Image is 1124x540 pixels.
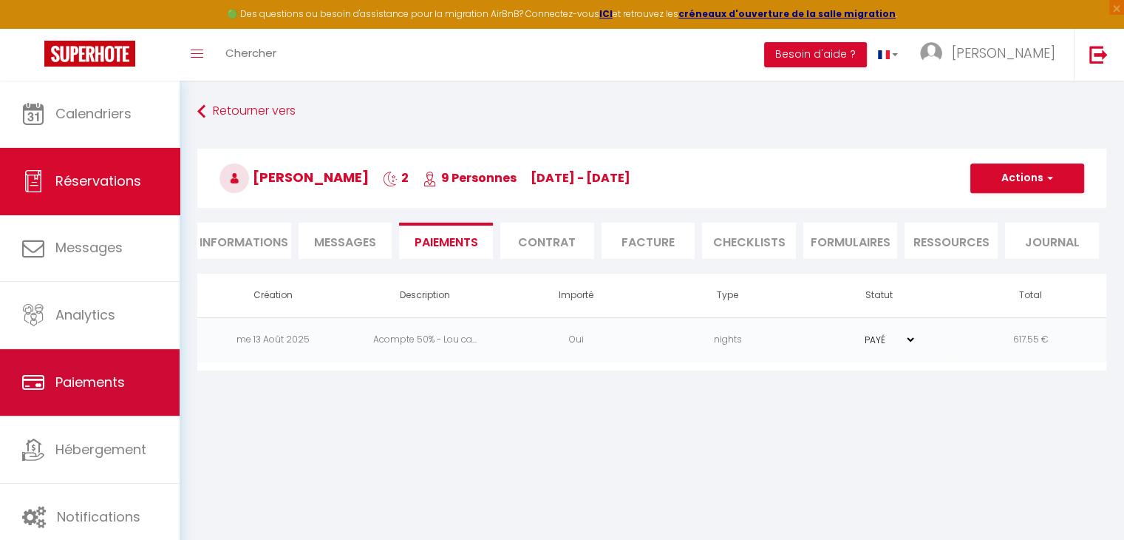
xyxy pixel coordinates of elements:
[197,223,291,259] li: Informations
[1089,45,1108,64] img: logout
[905,223,998,259] li: Ressources
[500,317,652,362] td: Oui
[500,223,594,259] li: Contrat
[500,274,652,317] th: Importé
[423,169,517,186] span: 9 Personnes
[955,274,1106,317] th: Total
[197,98,1106,125] a: Retourner vers
[44,41,135,67] img: Super Booking
[197,274,349,317] th: Création
[531,169,630,186] span: [DATE] - [DATE]
[955,317,1106,362] td: 617.55 €
[599,7,613,20] a: ICI
[219,168,369,186] span: [PERSON_NAME]
[12,6,56,50] button: Ouvrir le widget de chat LiveChat
[55,440,146,459] span: Hébergement
[55,238,123,257] span: Messages
[197,317,349,362] td: me 13 Août 2025
[652,274,803,317] th: Type
[55,306,115,324] span: Analytics
[314,234,376,251] span: Messages
[652,317,803,362] td: nights
[952,44,1055,62] span: [PERSON_NAME]
[1061,473,1113,529] iframe: Chat
[349,317,500,362] td: Acompte 50% - Lou ca...
[920,42,942,64] img: ...
[399,223,493,259] li: Paiements
[702,223,796,259] li: CHECKLISTS
[225,45,276,61] span: Chercher
[803,223,897,259] li: FORMULAIRES
[602,223,695,259] li: Facture
[55,172,141,190] span: Réservations
[55,104,132,123] span: Calendriers
[57,507,140,526] span: Notifications
[55,373,125,391] span: Paiements
[678,7,896,20] a: créneaux d'ouverture de la salle migration
[909,29,1074,81] a: ... [PERSON_NAME]
[383,169,409,186] span: 2
[214,29,287,81] a: Chercher
[1005,223,1099,259] li: Journal
[764,42,867,67] button: Besoin d'aide ?
[803,274,955,317] th: Statut
[349,274,500,317] th: Description
[970,163,1084,193] button: Actions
